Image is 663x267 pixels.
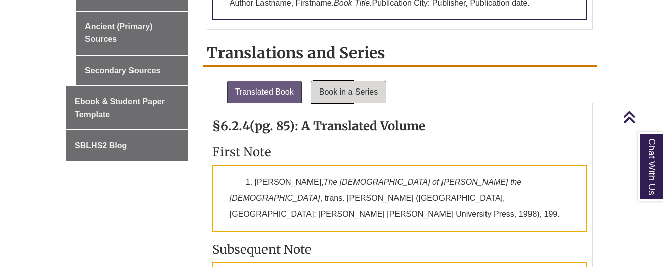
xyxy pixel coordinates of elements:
[623,110,660,124] a: Back to Top
[75,97,165,119] span: Ebook & Student Paper Template
[66,130,188,161] a: SBLHS2 Blog
[311,81,386,103] a: Book in a Series
[203,40,597,67] h2: Translations and Series
[230,177,521,202] em: The [DEMOGRAPHIC_DATA] of [PERSON_NAME] the [DEMOGRAPHIC_DATA]
[212,242,587,257] h3: Subsequent Note
[75,141,127,150] span: SBLHS2 Blog
[212,144,587,160] h3: First Note
[76,12,188,55] a: Ancient (Primary) Sources
[227,81,302,103] a: Translated Book
[66,86,188,129] a: Ebook & Student Paper Template
[250,118,425,134] strong: (pg. 85): A Translated Volume
[212,118,250,134] strong: §6.2.4
[76,56,188,86] a: Secondary Sources
[212,165,587,232] p: 1. [PERSON_NAME], , trans. [PERSON_NAME] ([GEOGRAPHIC_DATA], [GEOGRAPHIC_DATA]: [PERSON_NAME] [PE...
